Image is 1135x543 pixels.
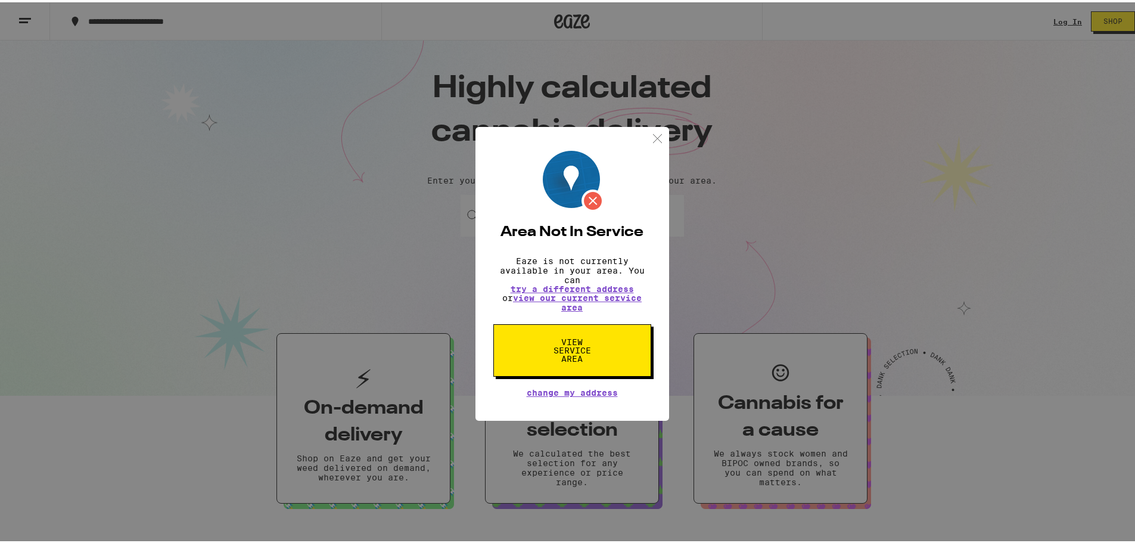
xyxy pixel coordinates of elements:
[7,8,86,18] span: Hi. Need any help?
[493,335,651,345] a: View Service Area
[542,336,603,361] span: View Service Area
[513,291,642,310] a: view our current service area
[650,129,665,144] img: close.svg
[493,254,651,310] p: Eaze is not currently available in your area. You can or
[493,322,651,374] button: View Service Area
[543,148,604,210] img: Location
[493,223,651,237] h2: Area Not In Service
[511,283,634,291] button: try a different address
[527,386,618,395] button: Change My Address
